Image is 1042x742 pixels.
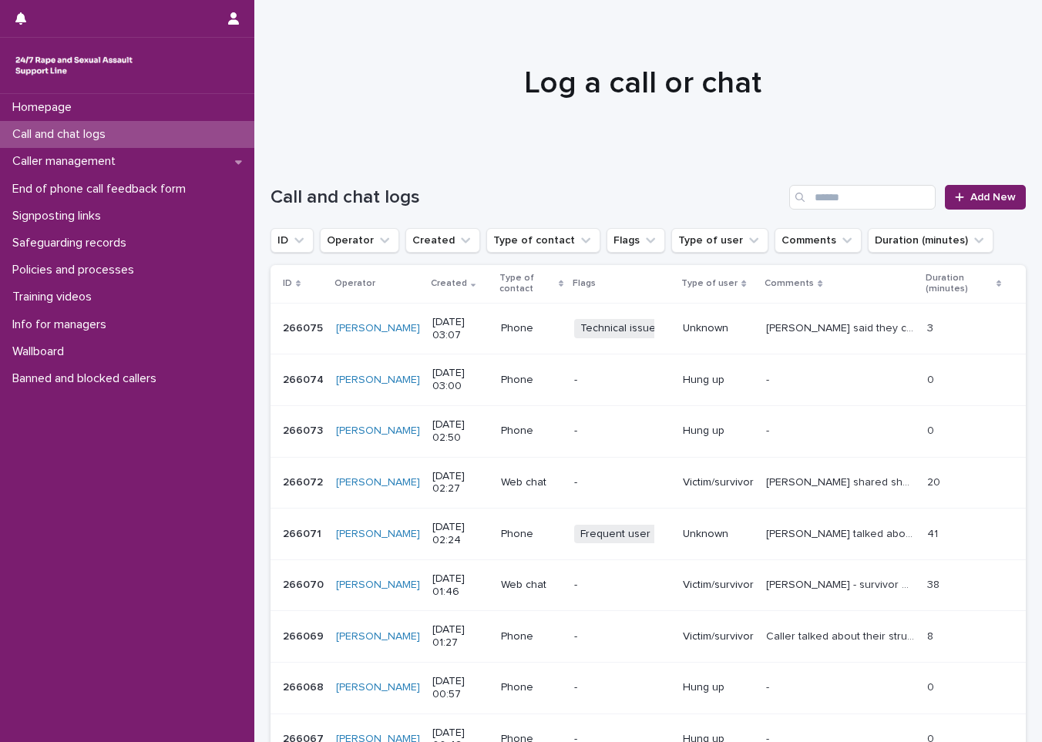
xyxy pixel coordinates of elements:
tr: 266073266073 [PERSON_NAME] [DATE] 02:50Phone-Hung up-- 00 [271,405,1026,457]
p: Phone [501,322,563,335]
p: Signposting links [6,209,113,223]
p: Flags [573,275,596,292]
button: ID [271,228,314,253]
tr: 266070266070 [PERSON_NAME] [DATE] 01:46Web chat-Victim/survivor[PERSON_NAME] - survivor of [MEDIC... [271,559,1026,611]
span: Frequent user [574,525,657,544]
p: 3 [927,319,936,335]
p: 0 [927,678,937,694]
p: ID [283,275,292,292]
tr: 266074266074 [PERSON_NAME] [DATE] 03:00Phone-Hung up-- 00 [271,354,1026,406]
p: 266070 [283,576,327,592]
p: - [574,476,671,489]
p: Margaret talked about her mum's fall and how she's not been able to help because of the blood clo... [766,525,918,541]
p: Info for managers [6,317,119,332]
a: [PERSON_NAME] [336,425,420,438]
p: Phone [501,681,563,694]
p: Operator [334,275,375,292]
p: - [574,425,671,438]
span: Add New [970,192,1016,203]
p: Phone [501,630,563,643]
p: Hung up [683,425,754,438]
p: Wallboard [6,344,76,359]
p: 41 [927,525,941,541]
p: [DATE] 03:07 [432,316,489,342]
p: Victim/survivor [683,630,754,643]
tr: 266071266071 [PERSON_NAME] [DATE] 02:24PhoneFrequent userUnknown[PERSON_NAME] talked about her mu... [271,509,1026,560]
p: 0 [927,421,937,438]
p: Amelia - survivor of sexual abuse by her cousin, explored previously accessed support, discussed ... [766,576,918,592]
p: 266068 [283,678,327,694]
p: 266075 [283,319,326,335]
p: Phone [501,374,563,387]
tr: 266075266075 [PERSON_NAME] [DATE] 03:07PhoneTechnical issue - otherUnknown[PERSON_NAME] said they... [271,303,1026,354]
p: Type of contact [499,270,556,298]
input: Search [789,185,936,210]
p: 20 [927,473,943,489]
p: Web chat [501,476,563,489]
p: End of phone call feedback form [6,182,198,196]
tr: 266069266069 [PERSON_NAME] [DATE] 01:27Phone-Victim/survivorCaller talked about their struggles w... [271,611,1026,663]
button: Flags [607,228,665,253]
p: 266074 [283,371,327,387]
p: [DATE] 02:27 [432,470,489,496]
a: Add New [945,185,1026,210]
p: Caller management [6,154,128,169]
p: [DATE] 01:46 [432,572,489,599]
p: - [766,678,772,694]
p: [DATE] 01:27 [432,623,489,650]
p: - [766,421,772,438]
a: [PERSON_NAME] [336,476,420,489]
p: Homepage [6,100,84,115]
p: Duration (minutes) [926,270,993,298]
tr: 266068266068 [PERSON_NAME] [DATE] 00:57Phone-Hung up-- 00 [271,662,1026,713]
button: Type of user [671,228,768,253]
p: Call and chat logs [6,127,118,142]
p: - [766,371,772,387]
p: Type of user [681,275,738,292]
p: 38 [927,576,943,592]
p: Victim/survivor [683,579,754,592]
button: Operator [320,228,399,253]
a: [PERSON_NAME] [336,681,420,694]
p: [DATE] 02:50 [432,418,489,445]
span: Technical issue - other [574,319,698,338]
p: Caller talked about their struggles with memories of the childhood sexual abuse and how this has ... [766,627,918,643]
p: - [574,681,671,694]
p: - [574,630,671,643]
p: - [574,579,671,592]
p: Policies and processes [6,263,146,277]
p: [DATE] 03:00 [432,367,489,393]
tr: 266072266072 [PERSON_NAME] [DATE] 02:27Web chat-Victim/survivor[PERSON_NAME] shared she experienc... [271,457,1026,509]
img: rhQMoQhaT3yELyF149Cw [12,50,136,81]
p: Created [431,275,467,292]
p: Phone [501,425,563,438]
p: Hung up [683,374,754,387]
p: 266071 [283,525,324,541]
h1: Call and chat logs [271,186,783,209]
p: Colleen shared she experienced sexual assault. Gave emotional support and validated feelings. [766,473,918,489]
p: Unknown [683,528,754,541]
p: 266069 [283,627,327,643]
p: Comments [765,275,814,292]
p: 266073 [283,421,326,438]
a: [PERSON_NAME] [336,374,420,387]
p: Caller said they could not hear operator clearly [766,319,918,335]
p: Training videos [6,290,104,304]
p: Banned and blocked callers [6,371,169,386]
p: 0 [927,371,937,387]
p: - [574,374,671,387]
p: Phone [501,528,563,541]
a: [PERSON_NAME] [336,579,420,592]
button: Type of contact [486,228,600,253]
p: Web chat [501,579,563,592]
p: Safeguarding records [6,236,139,250]
p: Hung up [683,681,754,694]
button: Duration (minutes) [868,228,993,253]
a: [PERSON_NAME] [336,630,420,643]
a: [PERSON_NAME] [336,322,420,335]
p: 8 [927,627,936,643]
p: [DATE] 00:57 [432,675,489,701]
p: 266072 [283,473,326,489]
button: Comments [775,228,862,253]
